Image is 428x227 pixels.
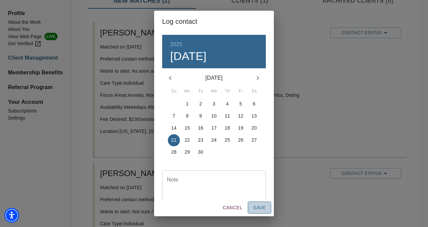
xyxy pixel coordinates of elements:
button: 15 [181,122,193,134]
button: 29 [181,146,193,158]
button: 3 [208,98,220,110]
p: 19 [238,125,243,131]
button: 28 [168,146,180,158]
p: 25 [225,137,230,143]
p: 27 [251,137,257,143]
p: 16 [198,125,203,131]
p: 29 [185,149,190,155]
p: 5 [239,100,242,107]
button: 4 [221,98,233,110]
button: 24 [208,134,220,146]
button: 5 [235,98,247,110]
p: 13 [251,112,257,119]
button: 23 [195,134,207,146]
span: Tu [195,88,207,95]
p: 21 [171,137,177,143]
button: 2 [195,98,207,110]
p: 6 [253,100,255,107]
p: 2 [199,100,202,107]
p: 17 [211,125,217,131]
button: Cancel [220,202,245,214]
button: 1 [181,98,193,110]
p: 11 [225,112,230,119]
button: 21 [168,134,180,146]
p: 18 [225,125,230,131]
p: 7 [173,112,175,119]
p: 24 [211,137,217,143]
p: 15 [185,125,190,131]
button: 10 [208,110,220,122]
button: 13 [248,110,260,122]
span: We [208,88,220,95]
button: [DATE] [170,49,207,63]
button: 25 [221,134,233,146]
span: Sa [248,88,260,95]
button: 14 [168,122,180,134]
button: Save [248,202,271,214]
span: Th [221,88,233,95]
div: Accessibility Menu [4,208,19,223]
p: 30 [198,149,203,155]
p: 10 [211,112,217,119]
button: 26 [235,134,247,146]
p: 20 [251,125,257,131]
p: 26 [238,137,243,143]
p: 1 [186,100,189,107]
button: 16 [195,122,207,134]
button: 9 [195,110,207,122]
button: 18 [221,122,233,134]
button: 7 [168,110,180,122]
p: 28 [171,149,177,155]
button: 2025 [170,40,182,49]
p: 8 [186,112,189,119]
button: 20 [248,122,260,134]
span: Cancel [223,204,242,212]
p: 4 [226,100,229,107]
p: 3 [213,100,215,107]
p: 14 [171,125,177,131]
button: 30 [195,146,207,158]
span: Fr [235,88,247,95]
h2: Log contact [162,16,266,27]
button: 19 [235,122,247,134]
span: Save [253,204,266,212]
button: 8 [181,110,193,122]
p: 22 [185,137,190,143]
button: 12 [235,110,247,122]
button: 17 [208,122,220,134]
button: 6 [248,98,260,110]
p: [DATE] [178,74,250,82]
button: 27 [248,134,260,146]
p: 12 [238,112,243,119]
span: Mo [181,88,193,95]
p: 9 [199,112,202,119]
span: Su [168,88,180,95]
button: 22 [181,134,193,146]
p: 23 [198,137,203,143]
button: 11 [221,110,233,122]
